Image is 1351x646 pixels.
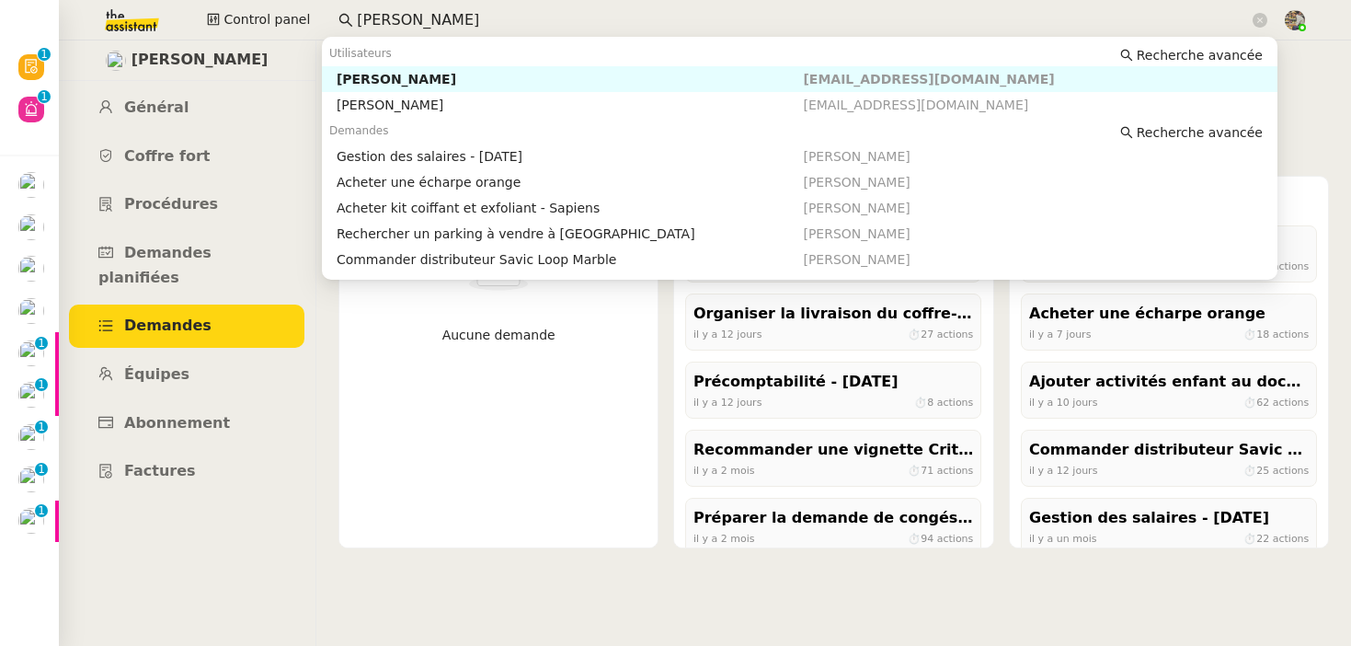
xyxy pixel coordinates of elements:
[1029,302,1309,327] div: Acheter une écharpe orange
[1029,234,1309,259] div: Gestion des salaires - [DATE]
[803,175,910,190] span: [PERSON_NAME]
[693,396,761,408] span: il y a 12 jours
[1029,532,1097,544] span: il y a un mois
[1137,123,1263,142] span: Recherche avancée
[915,396,974,408] span: ⏱
[909,328,974,340] span: ⏱
[803,252,910,267] span: [PERSON_NAME]
[38,48,51,61] nz-badge-sup: 1
[124,414,230,432] span: Abonnement
[909,464,974,476] span: ⏱
[1256,532,1269,544] span: 22
[693,328,761,340] span: il y a 12 jours
[1137,46,1263,64] span: Recherche avancée
[1029,464,1097,476] span: il y a 12 jours
[18,214,44,240] img: users%2FHIWaaSoTa5U8ssS5t403NQMyZZE3%2Favatar%2Fa4be050e-05fa-4f28-bbe7-e7e8e4788720
[357,8,1249,33] input: Rechercher
[69,87,304,130] a: Général
[358,325,639,346] p: Aucune demande
[18,424,44,450] img: users%2FHIWaaSoTa5U8ssS5t403NQMyZZE3%2Favatar%2Fa4be050e-05fa-4f28-bbe7-e7e8e4788720
[937,532,974,544] span: actions
[1272,328,1309,340] span: actions
[124,195,218,213] span: Procédures
[337,174,804,190] div: Acheter une écharpe orange
[124,365,189,383] span: Équipes
[18,340,44,366] img: users%2FHIWaaSoTa5U8ssS5t403NQMyZZE3%2Favatar%2Fa4be050e-05fa-4f28-bbe7-e7e8e4788720
[922,532,934,544] span: 94
[1285,10,1305,30] img: 388bd129-7e3b-4cb1-84b4-92a3d763e9b7
[337,251,804,268] div: Commander distributeur Savic Loop Marble
[38,378,45,395] p: 1
[937,328,974,340] span: actions
[124,317,212,334] span: Demandes
[1272,396,1309,408] span: actions
[106,51,126,71] img: users%2FlEKjZHdPaYMNgwXp1mLJZ8r8UFs1%2Favatar%2F1e03ee85-bb59-4f48-8ffa-f076c2e8c285
[337,148,804,165] div: Gestion des salaires - [DATE]
[337,71,804,87] div: [PERSON_NAME]
[35,463,48,476] nz-badge-sup: 1
[693,438,973,463] div: Recommander une vignette Crit Air
[1243,396,1309,408] span: ⏱
[38,504,45,521] p: 1
[1243,328,1309,340] span: ⏱
[1272,464,1309,476] span: actions
[693,370,973,395] div: Précomptabilité - [DATE]
[803,98,1028,112] span: [EMAIL_ADDRESS][DOMAIN_NAME]
[693,506,973,531] div: Préparer la demande de congés paternité
[69,305,304,348] a: Demandes
[1256,328,1269,340] span: 18
[693,464,755,476] span: il y a 2 mois
[124,147,211,165] span: Coffre fort
[98,244,212,286] span: Demandes planifiées
[1029,438,1309,463] div: Commander distributeur Savic Loop Marble
[18,508,44,534] img: users%2FHIWaaSoTa5U8ssS5t403NQMyZZE3%2Favatar%2Fa4be050e-05fa-4f28-bbe7-e7e8e4788720
[35,421,48,433] nz-badge-sup: 1
[18,298,44,324] img: users%2FHIWaaSoTa5U8ssS5t403NQMyZZE3%2Favatar%2Fa4be050e-05fa-4f28-bbe7-e7e8e4788720
[1243,464,1309,476] span: ⏱
[928,396,934,408] span: 8
[803,149,910,164] span: [PERSON_NAME]
[693,302,973,327] div: Organiser la livraison du coffre-fort
[693,532,755,544] span: il y a 2 mois
[803,226,910,241] span: [PERSON_NAME]
[1256,464,1269,476] span: 25
[1029,506,1309,531] div: Gestion des salaires - [DATE]
[124,98,189,116] span: Général
[329,124,389,137] span: Demandes
[937,396,974,408] span: actions
[1029,396,1097,408] span: il y a 10 jours
[69,183,304,226] a: Procédures
[337,200,804,216] div: Acheter kit coiffant et exfoliant - Sapiens
[124,462,196,479] span: Factures
[1272,532,1309,544] span: actions
[38,337,45,353] p: 1
[35,337,48,350] nz-badge-sup: 1
[18,467,44,492] img: users%2FHIWaaSoTa5U8ssS5t403NQMyZZE3%2Favatar%2Fa4be050e-05fa-4f28-bbe7-e7e8e4788720
[922,464,934,476] span: 71
[1272,260,1309,271] span: actions
[223,9,310,30] span: Control panel
[69,353,304,397] a: Équipes
[69,402,304,445] a: Abonnement
[1029,370,1309,395] div: Ajouter activités enfant au document
[337,225,804,242] div: Rechercher un parking à vendre à [GEOGRAPHIC_DATA]
[337,97,804,113] div: [PERSON_NAME]
[69,232,304,299] a: Demandes planifiées
[196,7,321,33] button: Control panel
[35,504,48,517] nz-badge-sup: 1
[937,464,974,476] span: actions
[18,256,44,282] img: users%2FHIWaaSoTa5U8ssS5t403NQMyZZE3%2Favatar%2Fa4be050e-05fa-4f28-bbe7-e7e8e4788720
[18,382,44,408] img: users%2FHIWaaSoTa5U8ssS5t403NQMyZZE3%2Favatar%2Fa4be050e-05fa-4f28-bbe7-e7e8e4788720
[1256,396,1269,408] span: 62
[803,72,1054,87] span: [EMAIL_ADDRESS][DOMAIN_NAME]
[1243,260,1309,271] span: ⏱
[18,172,44,198] img: users%2FHIWaaSoTa5U8ssS5t403NQMyZZE3%2Favatar%2Fa4be050e-05fa-4f28-bbe7-e7e8e4788720
[38,463,45,479] p: 1
[38,90,51,103] nz-badge-sup: 1
[922,328,934,340] span: 27
[803,201,910,215] span: [PERSON_NAME]
[132,48,269,73] span: [PERSON_NAME]
[1243,532,1309,544] span: ⏱
[38,421,45,437] p: 1
[329,47,392,60] span: Utilisateurs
